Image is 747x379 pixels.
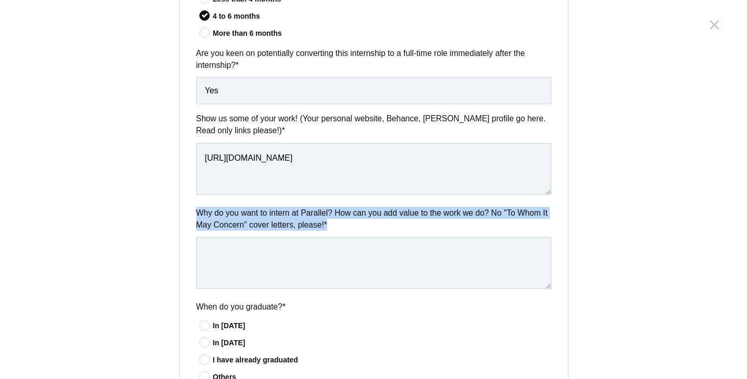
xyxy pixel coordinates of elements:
label: Show us some of your work! (Your personal website, Behance, [PERSON_NAME] profile go here. Read o... [196,113,551,137]
div: More than 6 months [213,28,551,39]
div: 4 to 6 months [213,11,551,22]
label: Why do you want to intern at Parallel? How can you add value to the work we do? No "To Whom It Ma... [196,207,551,231]
div: In [DATE] [213,320,551,331]
div: I have already graduated [213,355,551,366]
label: When do you graduate? [196,301,551,313]
div: In [DATE] [213,338,551,348]
label: Are you keen on potentially converting this internship to a full-time role immediately after the ... [196,47,551,72]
